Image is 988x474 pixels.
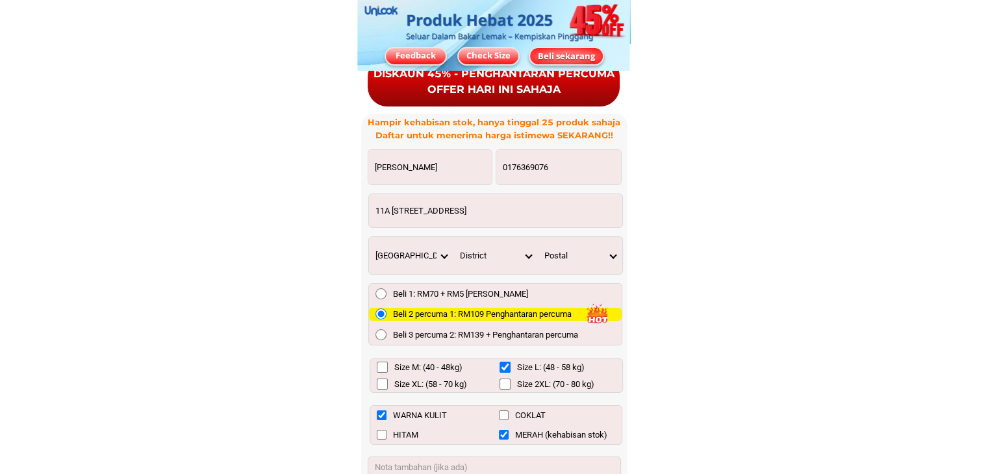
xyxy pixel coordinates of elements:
input: WARNA KULIT [377,410,386,420]
span: HITAM [393,429,418,442]
span: WARNA KULIT [393,409,447,422]
input: Size L: (48 - 58 kg) [500,362,511,373]
input: Input address [369,194,622,227]
div: Feedback [386,49,446,62]
input: Size XL: (58 - 70 kg) [377,379,388,390]
span: MERAH (kehabisan stok) [515,429,607,442]
span: Size XL: (58 - 70 kg) [394,378,467,391]
input: MERAH (kehabisan stok) [499,430,509,440]
div: OFFER HARI INI SAHAJA [368,82,620,97]
span: Size 2XL: (70 - 80 kg) [517,378,594,391]
input: Beli 2 percuma 1: RM109 Penghantaran percuma [375,308,386,319]
span: Size L: (48 - 58 kg) [517,361,585,374]
div: Beli sekarang [530,49,603,62]
select: Select postal code [538,237,622,274]
input: Beli 3 percuma 2: RM139 + Penghantaran percuma [375,329,386,340]
h3: Hampir kehabisan stok, hanya tinggal 25 produk sahaja Daftar untuk menerima harga istimewa SEKARA... [361,116,627,142]
input: COKLAT [499,410,509,420]
input: Input full_name [368,150,492,184]
input: Beli 1: RM70 + RM5 [PERSON_NAME] [375,288,386,299]
input: Size M: (40 - 48kg) [377,362,388,373]
div: Check Size [459,49,518,62]
span: Beli 2 percuma 1: RM109 Penghantaran percuma [393,308,572,321]
span: Size M: (40 - 48kg) [394,361,462,374]
select: Select district [453,237,538,274]
span: Beli 1: RM70 + RM5 [PERSON_NAME] [393,288,528,301]
input: Input phone_number [496,150,621,184]
div: DISKAUN 45% - PENGHANTARAN PERCUMA [368,66,620,82]
span: COKLAT [515,409,546,422]
input: HITAM [377,430,386,440]
input: Size 2XL: (70 - 80 kg) [500,379,511,390]
span: Beli 3 percuma 2: RM139 + Penghantaran percuma [393,329,578,342]
select: Select province [369,237,453,274]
